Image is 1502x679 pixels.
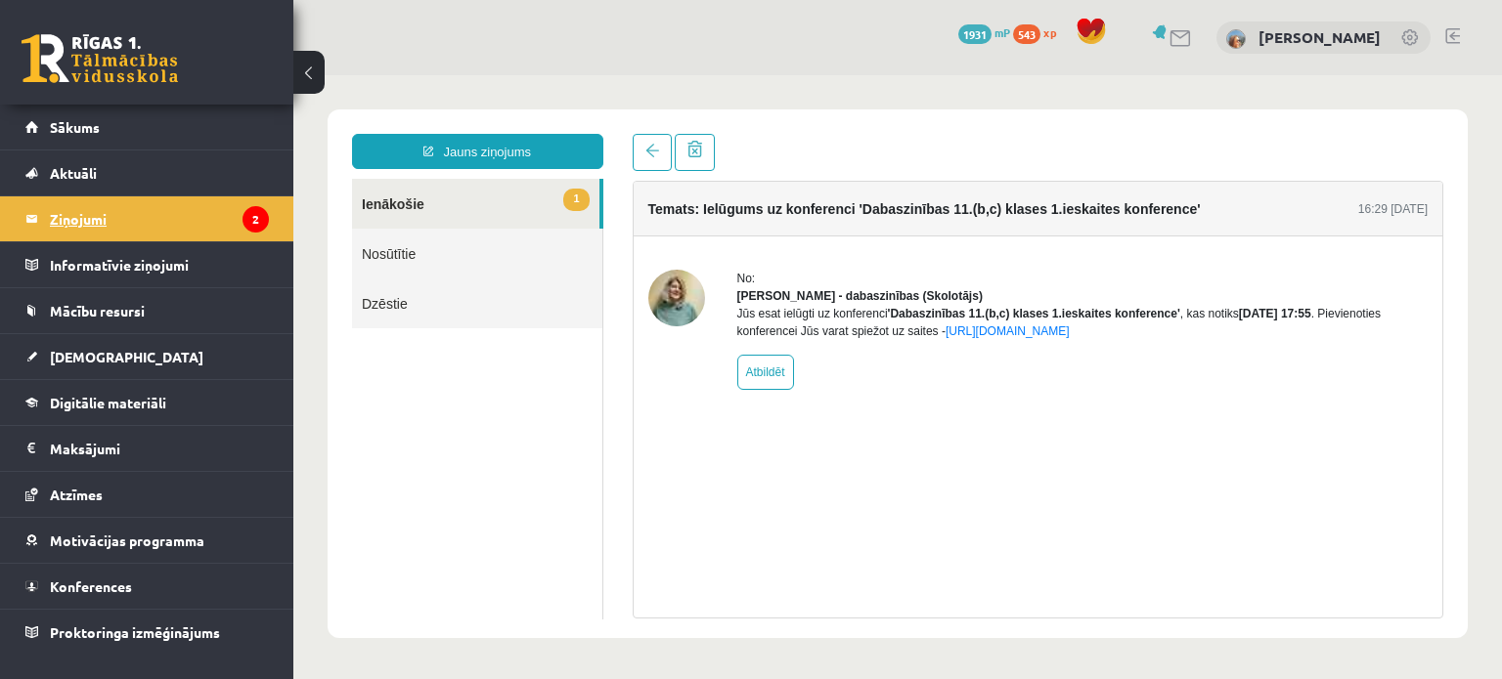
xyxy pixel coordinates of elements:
[25,380,269,425] a: Digitālie materiāli
[22,34,178,83] a: Rīgas 1. Tālmācības vidusskola
[444,279,501,315] a: Atbildēt
[25,426,269,471] a: Maksājumi
[25,105,269,149] a: Sākums
[595,232,887,245] b: 'Dabaszinības 11.(b,c) klases 1.ieskaites konference'
[25,472,269,517] a: Atzīmes
[50,118,100,136] span: Sākums
[25,564,269,609] a: Konferences
[652,249,776,263] a: [URL][DOMAIN_NAME]
[958,24,992,44] span: 1931
[958,24,1010,40] a: 1931 mP
[50,302,145,319] span: Mācību resursi
[50,577,132,595] span: Konferences
[444,194,1135,212] div: No:
[25,196,269,241] a: Ziņojumi2
[50,196,269,241] legend: Ziņojumi
[25,518,269,563] a: Motivācijas programma
[25,334,269,379] a: [DEMOGRAPHIC_DATA]
[1013,24,1066,40] a: 543 xp
[50,531,204,549] span: Motivācijas programma
[444,230,1135,265] div: Jūs esat ielūgti uz konferenci , kas notiks . Pievienoties konferencei Jūs varat spiežot uz saites -
[59,104,306,153] a: 1Ienākošie
[25,150,269,195] a: Aktuāli
[59,153,309,203] a: Nosūtītie
[25,610,269,655] a: Proktoringa izmēģinājums
[50,623,220,641] span: Proktoringa izmēģinājums
[994,24,1010,40] span: mP
[243,206,269,233] i: 2
[444,214,689,228] strong: [PERSON_NAME] - dabaszinības (Skolotājs)
[50,394,166,411] span: Digitālie materiāli
[1013,24,1040,44] span: 543
[50,486,103,503] span: Atzīmes
[50,164,97,182] span: Aktuāli
[946,232,1018,245] b: [DATE] 17:55
[50,426,269,471] legend: Maksājumi
[270,113,295,136] span: 1
[59,59,310,94] a: Jauns ziņojums
[25,242,269,287] a: Informatīvie ziņojumi
[1259,27,1381,47] a: [PERSON_NAME]
[1226,29,1246,49] img: Ilze Behmane-Bergmane
[1043,24,1056,40] span: xp
[1065,125,1134,143] div: 16:29 [DATE]
[59,203,309,253] a: Dzēstie
[355,126,907,142] h4: Temats: Ielūgums uz konferenci 'Dabaszinības 11.(b,c) klases 1.ieskaites konference'
[50,242,269,287] legend: Informatīvie ziņojumi
[25,288,269,333] a: Mācību resursi
[355,194,412,251] img: Sanita Baumane - dabaszinības
[50,348,203,365] span: [DEMOGRAPHIC_DATA]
